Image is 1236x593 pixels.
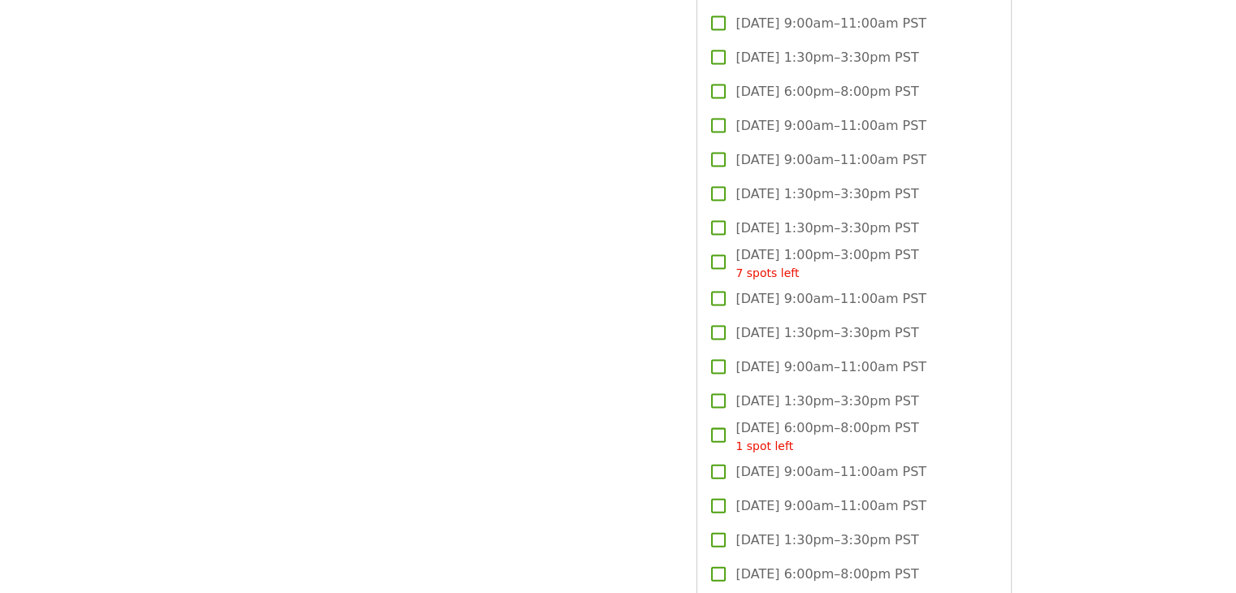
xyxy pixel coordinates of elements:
span: [DATE] 6:00pm–8:00pm PST [735,418,918,455]
span: [DATE] 6:00pm–8:00pm PST [735,565,918,584]
span: [DATE] 1:30pm–3:30pm PST [735,530,918,550]
span: [DATE] 9:00am–11:00am PST [735,289,926,309]
span: 1 spot left [735,439,793,452]
span: [DATE] 1:00pm–3:00pm PST [735,245,918,282]
span: [DATE] 9:00am–11:00am PST [735,116,926,136]
span: [DATE] 1:30pm–3:30pm PST [735,323,918,343]
span: [DATE] 1:30pm–3:30pm PST [735,184,918,204]
span: [DATE] 9:00am–11:00am PST [735,357,926,377]
span: [DATE] 9:00am–11:00am PST [735,496,926,516]
span: [DATE] 1:30pm–3:30pm PST [735,48,918,67]
span: [DATE] 9:00am–11:00am PST [735,14,926,33]
span: 7 spots left [735,266,799,279]
span: [DATE] 6:00pm–8:00pm PST [735,82,918,102]
span: [DATE] 9:00am–11:00am PST [735,462,926,482]
span: [DATE] 1:30pm–3:30pm PST [735,392,918,411]
span: [DATE] 9:00am–11:00am PST [735,150,926,170]
span: [DATE] 1:30pm–3:30pm PST [735,219,918,238]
